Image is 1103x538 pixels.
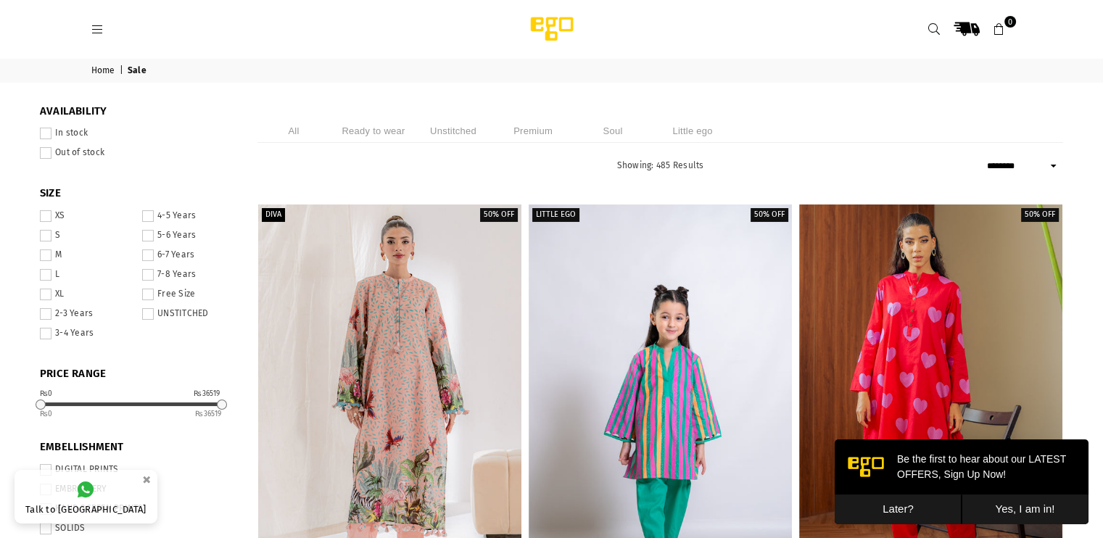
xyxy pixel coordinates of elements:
label: 7-8 Years [142,269,236,281]
label: 4-5 Years [142,210,236,222]
img: Ego [490,15,614,44]
label: 2-3 Years [40,308,133,320]
label: UNSTITCHED [142,308,236,320]
a: Home [91,65,117,77]
label: 5-6 Years [142,230,236,241]
label: 50% off [751,208,788,222]
a: Search [921,16,947,42]
a: 0 [986,16,1012,42]
label: SOLIDS [40,523,236,534]
div: ₨0 [40,390,53,397]
a: Talk to [GEOGRAPHIC_DATA] [15,470,157,523]
label: L [40,269,133,281]
li: Premium [497,119,569,143]
span: Sale [128,65,149,77]
li: Unstitched [417,119,489,143]
span: Availability [40,104,236,119]
nav: breadcrumbs [80,59,1023,83]
ins: 36519 [195,410,221,418]
label: XS [40,210,133,222]
label: 3-4 Years [40,328,133,339]
li: All [257,119,330,143]
div: ₨36519 [194,390,220,397]
iframe: webpush-onsite [835,439,1088,523]
li: Little ego [656,119,729,143]
label: 6-7 Years [142,249,236,261]
label: S [40,230,133,241]
span: 0 [1004,16,1016,28]
label: Diva [262,208,285,222]
li: Soul [577,119,649,143]
label: Free Size [142,289,236,300]
span: SIZE [40,186,236,201]
a: Menu [85,23,111,34]
label: Little EGO [532,208,579,222]
span: PRICE RANGE [40,367,236,381]
label: Out of stock [40,147,236,159]
label: 50% off [1021,208,1059,222]
span: | [120,65,125,77]
label: 50% off [480,208,518,222]
span: EMBELLISHMENT [40,440,236,455]
span: Showing: 485 Results [616,160,703,170]
label: In stock [40,128,236,139]
button: × [138,468,155,492]
label: DIGITAL PRINTS [40,464,236,476]
li: Ready to wear [337,119,410,143]
label: XL [40,289,133,300]
label: M [40,249,133,261]
button: Yes, I am in! [127,55,254,85]
ins: 0 [40,410,53,418]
